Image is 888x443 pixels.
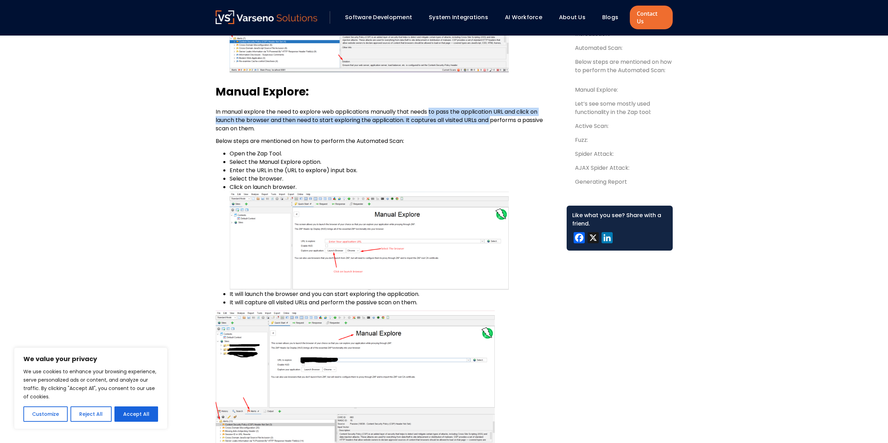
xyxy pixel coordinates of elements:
a: About Us [559,13,585,21]
a: Spider Attack: [567,150,673,158]
li: It will launch the browser and you can start exploring the application. [230,290,555,298]
a: Active Scan: [567,122,673,130]
div: Software Development [342,12,422,23]
a: Facebook [572,232,586,245]
li: Open the Zap Tool. [230,150,555,158]
a: AJAX Spider Attack: [567,164,673,172]
a: Contact Us [630,6,672,29]
a: Fuzz: [567,136,673,144]
div: Blogs [599,12,628,23]
a: Let’s see some mostly used functionality in the Zap tool: [567,100,673,116]
h2: Manual Explore: [216,84,555,99]
p: In manual explore the need to explore web applications manually that needs to pass the applicatio... [216,108,555,133]
p: We value your privacy [23,355,158,363]
button: Customize [23,406,68,422]
a: Manual Explore: [567,86,673,94]
li: It will capture all visited URLs and perform the passive scan on them. [230,298,555,307]
button: Reject All [70,406,111,422]
a: Blogs [602,13,618,21]
div: About Us [555,12,595,23]
li: Select the Manual Explore option. [230,158,555,166]
img: Varseno Solutions – Product Engineering & IT Services [216,10,318,24]
div: AI Workforce [501,12,552,23]
a: Generating Report [567,178,673,186]
a: Below steps are mentioned on how to perform the Automated Scan: [567,58,673,75]
a: AI Workforce [505,13,542,21]
a: X [586,232,600,245]
a: System Integrations [429,13,488,21]
li: Click on launch browser. [230,183,555,290]
a: Automated Scan: [567,44,673,52]
div: System Integrations [425,12,498,23]
div: Like what you see? Share with a friend. [572,211,667,228]
a: LinkedIn [600,232,614,245]
a: Software Development [345,13,412,21]
button: Accept All [114,406,158,422]
li: Select the browser. [230,175,555,183]
li: Enter the URL in the (URL to explore) input box. [230,166,555,175]
p: Below steps are mentioned on how to perform the Automated Scan: [216,137,555,145]
p: We use cookies to enhance your browsing experience, serve personalized ads or content, and analyz... [23,367,158,401]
